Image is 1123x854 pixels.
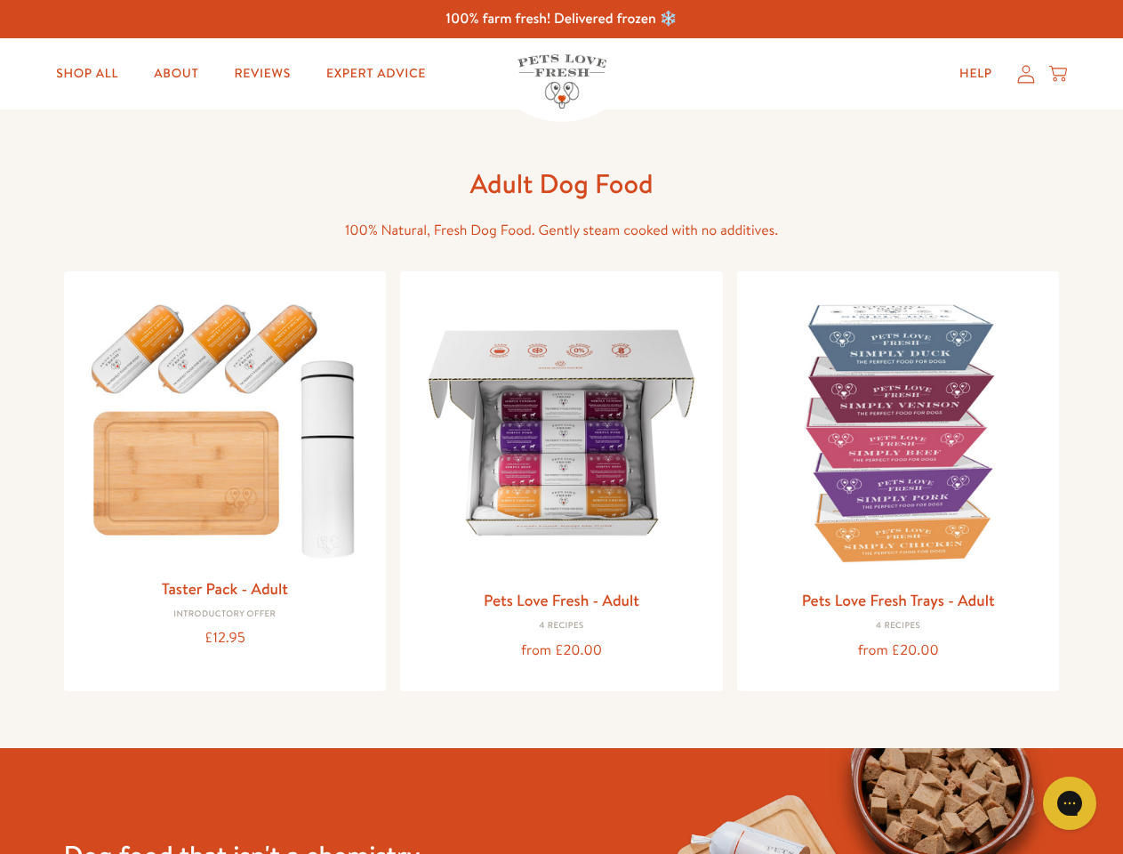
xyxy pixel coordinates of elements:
div: 4 Recipes [751,621,1046,632]
div: £12.95 [78,626,373,650]
a: Pets Love Fresh - Adult [484,589,639,611]
img: Pets Love Fresh - Adult [414,286,709,580]
div: 4 Recipes [414,621,709,632]
a: About [140,56,213,92]
div: Introductory Offer [78,609,373,620]
div: from £20.00 [751,639,1046,663]
h1: Adult Dog Food [277,166,846,201]
a: Shop All [42,56,132,92]
a: Reviews [220,56,304,92]
img: Pets Love Fresh Trays - Adult [751,286,1046,580]
div: from £20.00 [414,639,709,663]
a: Taster Pack - Adult [162,577,288,600]
img: Taster Pack - Adult [78,286,373,568]
a: Pets Love Fresh Trays - Adult [802,589,995,611]
a: Help [945,56,1007,92]
iframe: Gorgias live chat messenger [1034,770,1105,836]
a: Expert Advice [312,56,440,92]
img: Pets Love Fresh [517,54,606,109]
span: 100% Natural, Fresh Dog Food. Gently steam cooked with no additives. [345,221,778,240]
